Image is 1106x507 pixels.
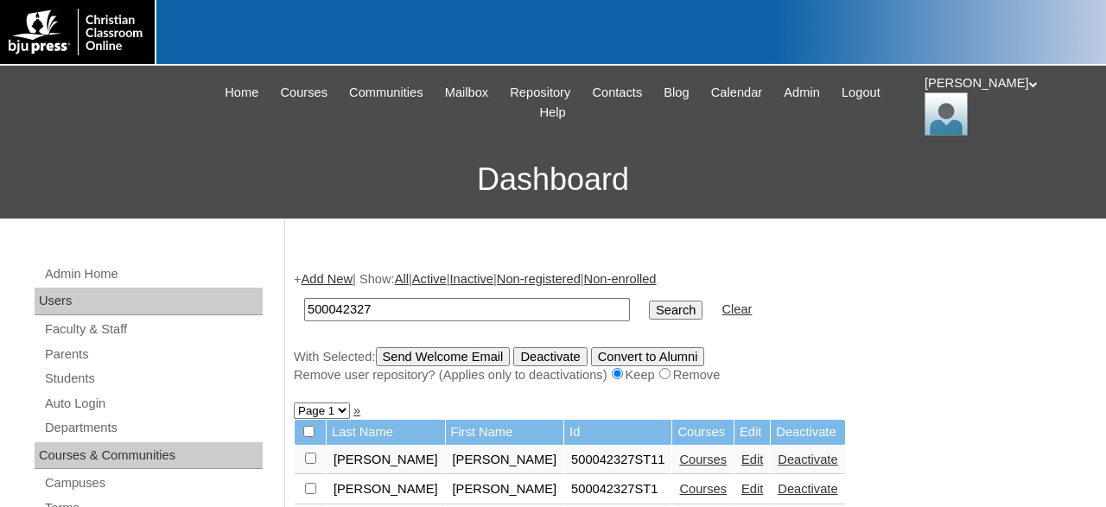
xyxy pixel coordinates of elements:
[446,420,564,445] td: First Name
[304,298,630,321] input: Search
[775,83,829,103] a: Admin
[450,272,494,286] a: Inactive
[35,288,263,315] div: Users
[280,83,327,103] span: Courses
[412,272,447,286] a: Active
[539,103,565,123] span: Help
[395,272,409,286] a: All
[679,453,727,466] a: Courses
[446,446,564,475] td: [PERSON_NAME]
[327,420,445,445] td: Last Name
[349,83,423,103] span: Communities
[216,83,267,103] a: Home
[531,103,574,123] a: Help
[376,347,511,366] input: Send Welcome Email
[778,453,837,466] a: Deactivate
[9,9,146,55] img: logo-white.png
[225,83,258,103] span: Home
[784,83,820,103] span: Admin
[513,347,587,366] input: Deactivate
[35,442,263,470] div: Courses & Communities
[711,83,762,103] span: Calendar
[43,417,263,439] a: Departments
[327,446,445,475] td: [PERSON_NAME]
[510,83,570,103] span: Repository
[43,393,263,415] a: Auto Login
[702,83,771,103] a: Calendar
[340,83,432,103] a: Communities
[649,301,702,320] input: Search
[353,403,360,417] a: »
[664,83,689,103] span: Blog
[564,475,671,504] td: 500042327ST1
[436,83,498,103] a: Mailbox
[294,347,1089,384] div: With Selected:
[925,92,968,136] img: Jonelle Rodriguez
[679,482,727,496] a: Courses
[271,83,336,103] a: Courses
[778,482,837,496] a: Deactivate
[446,475,564,504] td: [PERSON_NAME]
[43,472,263,494] a: Campuses
[655,83,697,103] a: Blog
[771,420,844,445] td: Deactivate
[43,344,263,365] a: Parents
[302,272,353,286] a: Add New
[584,272,657,286] a: Non-enrolled
[43,263,263,285] a: Admin Home
[833,83,889,103] a: Logout
[294,270,1089,384] div: + | Show: | | | |
[445,83,489,103] span: Mailbox
[842,83,880,103] span: Logout
[564,420,671,445] td: Id
[9,141,1097,219] h3: Dashboard
[741,453,763,466] a: Edit
[583,83,651,103] a: Contacts
[591,347,705,366] input: Convert to Alumni
[741,482,763,496] a: Edit
[294,366,1089,384] div: Remove user repository? (Applies only to deactivations) Keep Remove
[43,368,263,390] a: Students
[564,446,671,475] td: 500042327ST11
[43,319,263,340] a: Faculty & Staff
[672,420,734,445] td: Courses
[734,420,770,445] td: Edit
[327,475,445,504] td: [PERSON_NAME]
[925,74,1089,136] div: [PERSON_NAME]
[497,272,581,286] a: Non-registered
[501,83,579,103] a: Repository
[721,302,752,316] a: Clear
[592,83,642,103] span: Contacts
